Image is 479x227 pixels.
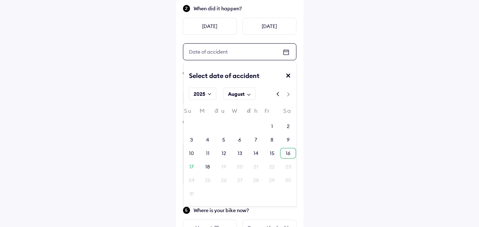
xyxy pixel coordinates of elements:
[253,177,259,184] div: 28
[189,163,194,170] div: 17
[254,150,258,157] div: 14
[254,163,258,170] div: 21
[285,163,291,170] div: 23
[222,163,226,170] div: 19
[184,72,260,86] div: Select date of accident
[189,150,194,157] div: 10
[264,108,280,117] div: Fr
[183,128,296,135] div: Explain in detail to help us speed up the claim process
[238,136,241,143] div: 6
[271,123,273,130] div: 1
[194,5,296,12] span: When did it happen?
[285,177,291,184] div: 30
[183,18,237,35] div: [DATE]
[269,177,275,184] div: 29
[232,108,248,117] div: We
[221,177,227,184] div: 26
[205,177,211,184] div: 25
[255,136,257,143] div: 7
[222,136,225,143] div: 5
[285,72,296,86] div: ✕
[280,108,296,117] div: Sa
[189,190,194,197] div: 31
[205,163,210,170] div: 18
[270,150,274,157] div: 15
[206,150,210,157] div: 11
[216,108,232,117] div: Tu
[269,163,275,170] div: 22
[237,163,243,170] div: 20
[243,18,296,35] div: [DATE]
[286,150,290,157] div: 16
[287,136,290,143] div: 9
[287,123,290,130] div: 2
[183,89,237,106] div: Yes
[194,90,205,98] div: 2025
[183,45,233,58] div: Date of accident
[248,108,264,117] div: Th
[237,177,243,184] div: 27
[189,177,195,184] div: 24
[194,207,296,214] span: Where is your bike now?
[183,189,296,195] div: Minimum 50 characters (about 4-5 lines)
[271,136,273,143] div: 8
[238,150,242,157] div: 13
[228,90,245,98] div: August
[206,136,209,143] div: 4
[200,108,216,117] div: Mo
[184,108,200,117] div: Su
[222,150,226,157] div: 12
[190,136,193,143] div: 3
